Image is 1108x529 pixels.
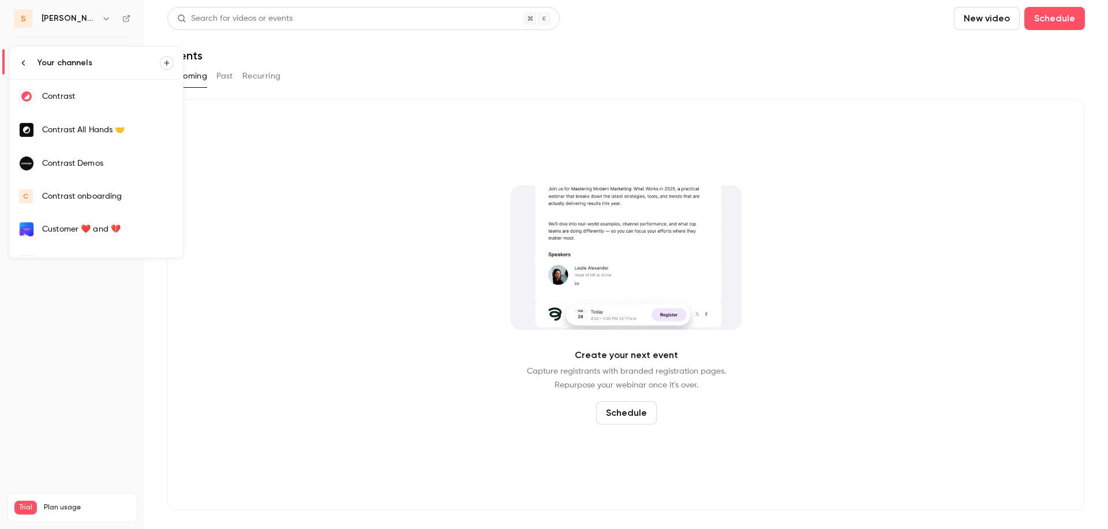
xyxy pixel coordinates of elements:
img: Contrast Demos [20,157,33,170]
div: [PERSON_NAME] @ Contrast [42,257,174,269]
img: Nathan @ Contrast [20,256,33,270]
img: Contrast All Hands 🤝 [20,123,33,137]
div: Contrast Demos [42,158,174,169]
div: Contrast [42,91,174,102]
img: Contrast [20,90,33,103]
img: Customer ❤️ and 💔 [20,222,33,236]
div: Contrast onboarding [42,191,174,202]
div: Customer ❤️ and 💔 [42,223,174,235]
div: Contrast All Hands 🤝 [42,124,174,136]
span: C [23,191,28,202]
div: Your channels [38,57,160,69]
